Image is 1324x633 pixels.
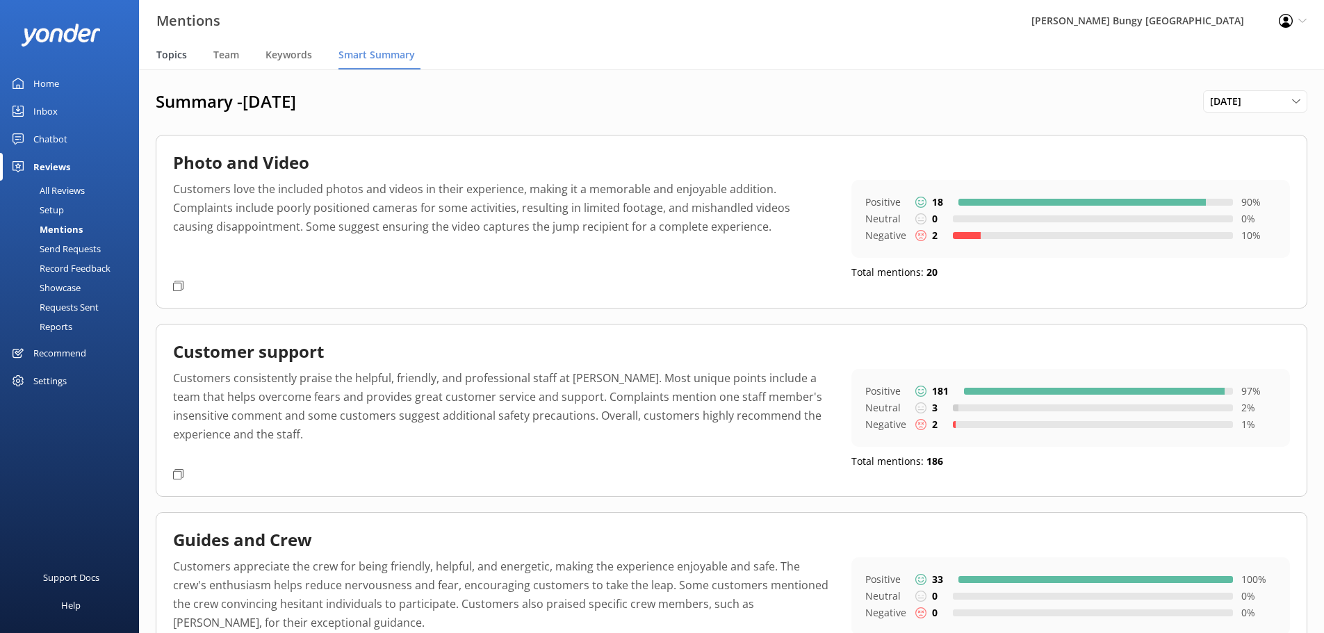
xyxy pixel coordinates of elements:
[865,194,907,211] p: Positive
[156,48,187,62] span: Topics
[8,181,85,200] div: All Reviews
[865,383,907,400] p: Positive
[8,258,139,278] a: Record Feedback
[1241,211,1276,227] p: 0 %
[33,97,58,125] div: Inbox
[865,211,907,227] p: Neutral
[932,605,938,620] p: 0
[8,317,72,336] div: Reports
[8,181,139,200] a: All Reviews
[926,265,938,279] b: 20
[213,48,239,62] span: Team
[173,529,312,550] h2: Guides and Crew
[8,220,139,239] a: Mentions
[33,367,67,395] div: Settings
[932,400,938,416] p: 3
[865,400,907,416] p: Neutral
[1241,417,1276,432] p: 1 %
[33,125,67,153] div: Chatbot
[8,317,139,336] a: Reports
[156,10,220,32] h3: Mentions
[8,297,139,317] a: Requests Sent
[8,278,139,297] a: Showcase
[8,258,111,278] div: Record Feedback
[865,605,907,621] p: Negative
[932,417,938,432] p: 2
[21,24,101,47] img: yonder-white-logo.png
[173,369,831,463] p: Customers consistently praise the helpful, friendly, and professional staff at [PERSON_NAME]. Mos...
[851,265,1290,280] p: Total mentions:
[8,200,139,220] a: Setup
[156,91,1203,112] h1: Summary - [DATE]
[265,48,312,62] span: Keywords
[1210,94,1250,109] span: [DATE]
[33,69,59,97] div: Home
[851,454,1290,469] p: Total mentions:
[1241,400,1276,416] p: 2 %
[43,564,99,591] div: Support Docs
[1241,605,1276,620] p: 0 %
[8,239,101,258] div: Send Requests
[932,195,943,210] p: 18
[8,220,83,239] div: Mentions
[173,341,324,362] h2: Customer support
[932,211,938,227] p: 0
[932,228,938,243] p: 2
[173,152,309,173] h2: Photo and Video
[932,384,949,399] p: 181
[865,588,907,605] p: Neutral
[1241,228,1276,243] p: 10 %
[8,200,64,220] div: Setup
[1241,384,1276,399] p: 97 %
[33,153,70,181] div: Reviews
[33,339,86,367] div: Recommend
[1241,589,1276,604] p: 0 %
[865,571,907,588] p: Positive
[932,572,943,587] p: 33
[61,591,81,619] div: Help
[1241,195,1276,210] p: 90 %
[173,180,831,274] p: Customers love the included photos and videos in their experience, making it a memorable and enjo...
[926,454,943,468] b: 186
[1241,572,1276,587] p: 100 %
[865,416,907,433] p: Negative
[865,227,907,244] p: Negative
[8,297,99,317] div: Requests Sent
[8,239,139,258] a: Send Requests
[8,278,81,297] div: Showcase
[932,589,938,604] p: 0
[338,48,415,62] span: Smart Summary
